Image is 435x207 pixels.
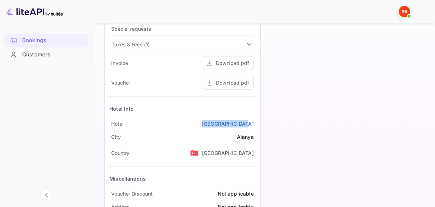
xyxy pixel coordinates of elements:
[40,188,53,201] button: Collapse navigation
[190,146,198,159] span: United States
[4,48,88,62] div: Customers
[111,149,129,157] div: Country
[216,79,249,86] div: Download pdf
[4,34,88,47] div: Bookings
[22,36,85,45] div: Bookings
[216,59,249,67] div: Download pdf
[111,190,152,197] div: Voucher Discount
[109,105,134,112] div: Hotel Info
[6,6,63,17] img: LiteAPI logo
[111,79,130,86] div: Voucher
[109,175,146,182] div: Miscellaneous
[108,36,257,53] div: Taxes & Fees (1)
[399,6,410,17] img: Yandex Support
[111,133,121,141] div: City
[111,25,151,32] div: Special requests
[202,149,254,157] div: [GEOGRAPHIC_DATA]
[237,133,254,141] div: Alanya
[22,51,85,59] div: Customers
[202,120,254,127] a: [GEOGRAPHIC_DATA]
[4,48,88,61] a: Customers
[112,41,149,48] div: Taxes & Fees ( 1 )
[111,120,124,127] div: Hotel
[111,59,128,67] div: Invoice
[217,190,253,197] div: Not applicable
[4,34,88,47] a: Bookings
